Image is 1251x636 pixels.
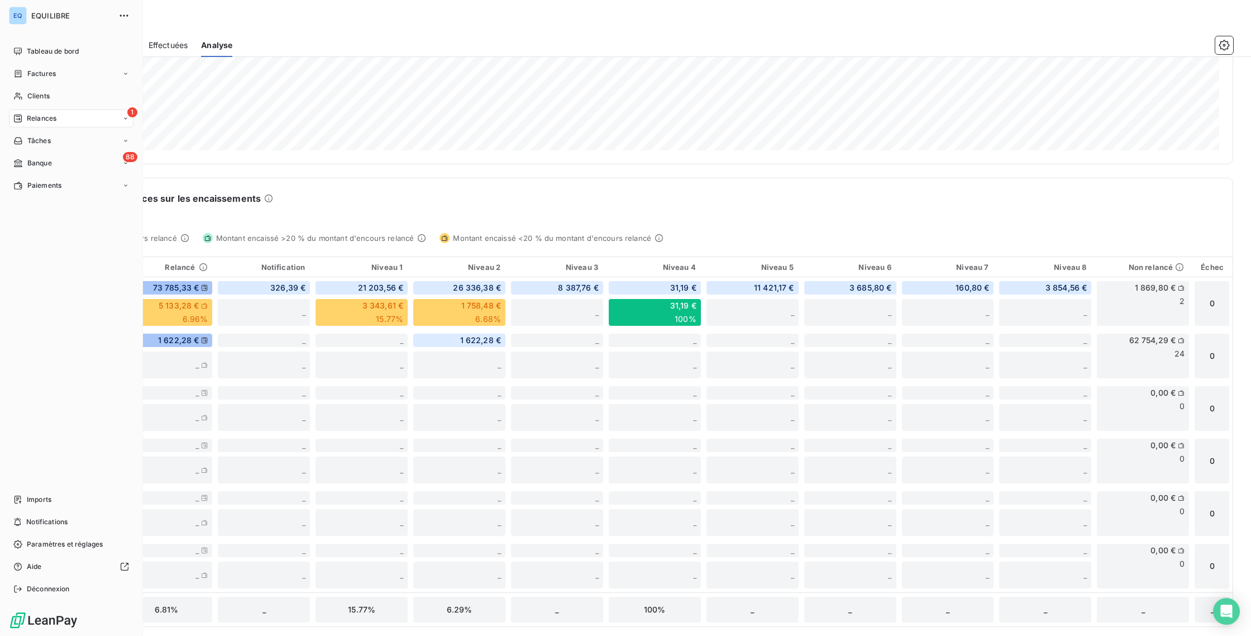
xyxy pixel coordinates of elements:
span: _ [1083,360,1087,369]
span: _ [888,465,891,474]
span: 1 622,28 € [460,335,502,346]
span: _ [986,360,989,369]
div: _ [804,596,897,623]
span: 1 758,48 € [461,300,502,311]
span: _ [888,545,891,555]
span: _ [693,545,696,555]
span: 100% [675,314,696,325]
span: 0 [1180,558,1185,569]
span: _ [595,412,599,422]
span: _ [400,545,403,555]
span: _ [400,335,403,345]
span: 3 685,80 € [849,282,892,293]
div: _ [510,596,604,623]
span: _ [400,440,403,450]
span: _ [498,465,501,474]
span: Aide [27,562,42,572]
a: Aide [9,558,133,576]
span: _ [791,335,794,345]
span: _ [400,570,403,580]
span: _ [400,493,403,502]
span: 11 421,17 € [754,282,794,293]
span: Niveau 3 [566,263,598,272]
span: Niveau 4 [663,263,696,272]
span: _ [888,412,891,422]
span: _ [888,440,891,450]
span: Banque [27,158,52,168]
span: _ [986,307,989,317]
span: _ [888,518,891,527]
span: _ [693,465,696,474]
span: 6.68% [475,314,501,325]
span: _ [986,335,989,345]
span: Notification [261,263,305,272]
span: 0 [1180,506,1185,517]
span: _ [986,412,989,422]
span: _ [986,570,989,580]
a: Paiements [9,177,133,194]
span: Niveau 6 [858,263,891,272]
span: 62 754,29 € [1129,335,1176,346]
a: Imports [9,491,133,509]
span: _ [1083,307,1087,317]
span: Niveau 1 [371,263,403,272]
span: Niveau 5 [761,263,794,272]
span: _ [195,360,199,369]
span: _ [791,360,794,369]
span: _ [595,465,599,474]
span: 1 622,28 € [158,335,199,346]
span: _ [888,307,891,317]
span: _ [1083,518,1087,527]
span: 24 [1174,348,1185,359]
span: 31,19 € [670,282,696,293]
span: 15.77% [376,314,403,325]
a: Factures [9,65,133,83]
a: Tâches [9,132,133,150]
span: _ [302,440,305,450]
span: 2 [1180,296,1185,307]
span: _ [498,570,501,580]
span: _ [888,335,891,345]
span: _ [888,493,891,502]
span: Paramètres et réglages [27,539,103,549]
span: _ [595,335,599,345]
span: _ [791,518,794,527]
span: _ [693,335,696,345]
span: _ [498,545,501,555]
span: _ [1083,465,1087,474]
span: 0,00 € [1150,492,1176,504]
span: _ [400,465,403,474]
span: _ [195,518,199,527]
div: _ [217,596,311,623]
span: _ [791,412,794,422]
span: _ [1083,545,1087,555]
span: _ [400,518,403,527]
span: _ [693,570,696,580]
span: _ [595,570,599,580]
div: _ [1096,596,1190,623]
span: _ [498,493,501,502]
span: _ [791,307,794,317]
span: _ [986,493,989,502]
span: 5 133,28 € [159,300,199,311]
span: _ [195,412,199,422]
span: _ [791,493,794,502]
span: _ [400,360,403,369]
span: _ [1083,440,1087,450]
div: 0 [1194,386,1230,431]
div: 6.81% [120,596,213,623]
span: _ [791,440,794,450]
span: Clients [27,91,50,101]
span: _ [986,388,989,397]
h6: Impact des relances sur les encaissements [68,192,261,205]
span: _ [302,493,305,502]
span: 8 387,76 € [558,282,599,293]
span: _ [498,360,501,369]
span: _ [791,570,794,580]
span: 21 203,56 € [358,282,404,293]
span: _ [302,518,305,527]
span: _ [400,412,403,422]
span: Relances [27,113,56,124]
span: _ [595,388,599,397]
span: _ [498,412,501,422]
